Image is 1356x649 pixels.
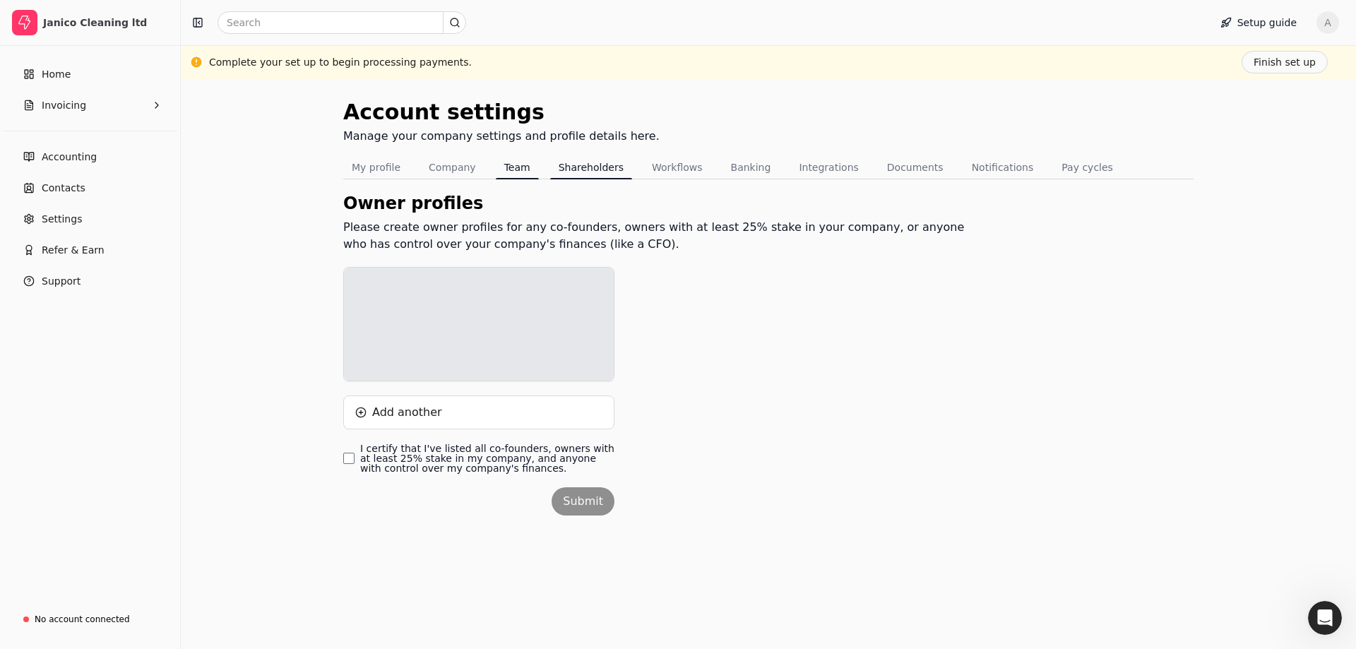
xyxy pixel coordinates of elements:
[6,143,174,171] a: Accounting
[42,212,82,227] span: Settings
[6,205,174,233] a: Settings
[343,128,660,145] div: Manage your company settings and profile details here.
[343,395,614,429] button: Add another
[35,613,130,626] div: No account connected
[6,91,174,119] button: Invoicing
[343,96,660,128] div: Account settings
[1308,601,1342,635] iframe: Intercom live chat
[1242,51,1328,73] button: Finish set up
[43,16,168,30] div: Janico Cleaning ltd
[218,11,466,34] input: Search
[6,236,174,264] button: Refer & Earn
[6,267,174,295] button: Support
[963,156,1042,179] button: Notifications
[1209,11,1308,34] button: Setup guide
[643,156,711,179] button: Workflows
[6,60,174,88] a: Home
[790,156,867,179] button: Integrations
[496,156,539,179] button: Team
[343,156,409,179] button: My profile
[209,55,472,70] div: Complete your set up to begin processing payments.
[1053,156,1122,179] button: Pay cycles
[343,191,976,216] div: Owner profiles
[6,607,174,632] a: No account connected
[42,98,86,113] span: Invoicing
[343,219,976,253] div: Please create owner profiles for any co-founders, owners with at least 25% stake in your company,...
[42,243,105,258] span: Refer & Earn
[6,174,174,202] a: Contacts
[42,67,71,82] span: Home
[42,274,81,289] span: Support
[550,156,632,179] button: Shareholders
[360,443,614,473] label: I certify that I've listed all co-founders, owners with at least 25% stake in my company, and any...
[42,150,97,165] span: Accounting
[722,156,780,179] button: Banking
[420,156,484,179] button: Company
[42,181,85,196] span: Contacts
[1316,11,1339,34] button: A
[879,156,952,179] button: Documents
[343,156,1194,179] nav: Tabs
